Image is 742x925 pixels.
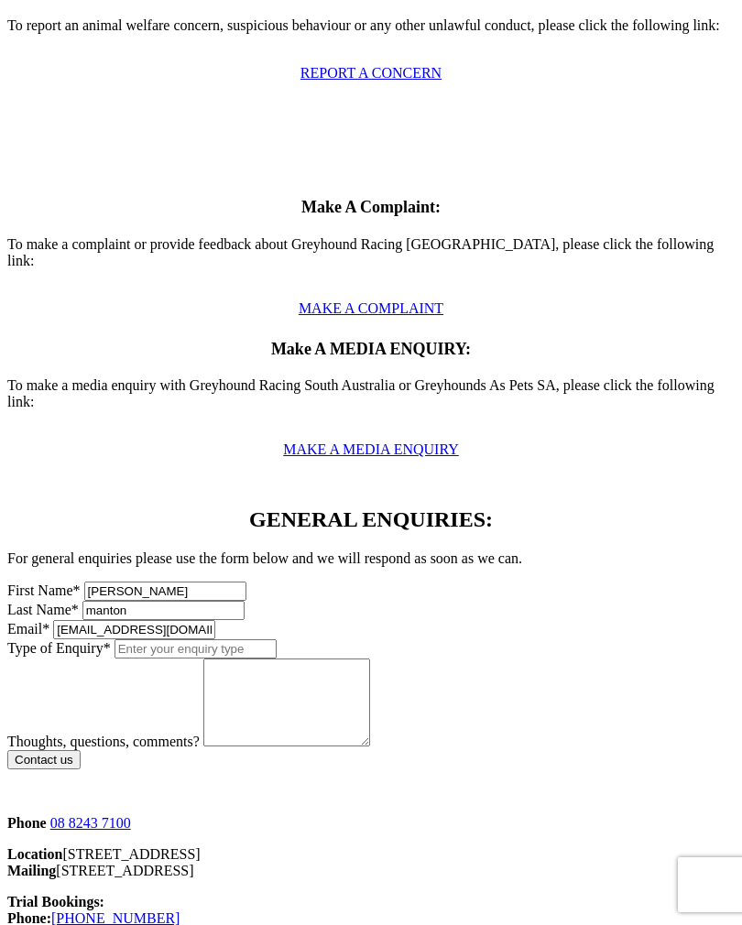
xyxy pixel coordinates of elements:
b: Trial Bookings: [7,894,104,909]
input: Enter first name [84,582,246,601]
span: Make A MEDIA ENQUIRY: [271,340,471,358]
span: Make A Complaint: [301,198,441,216]
p: To make a media enquiry with Greyhound Racing South Australia or Greyhounds As Pets SA, please cl... [7,377,735,427]
input: Enter your enquiry type [115,639,277,658]
input: Enter email [53,620,215,639]
p: For general enquiries please use the form below and we will respond as soon as we can. [7,550,735,567]
strong: Location [7,846,62,862]
label: Last Name [7,602,79,617]
input: Contact us [7,750,81,769]
label: First Name [7,582,81,598]
label: Email [7,621,53,637]
p: To report an animal welfare concern, suspicious behaviour or any other unlawful conduct, please c... [7,17,735,50]
label: Type of Enquiry [7,640,111,656]
strong: Mailing [7,863,56,878]
a: REPORT A CONCERN [300,65,442,81]
label: Thoughts, questions, comments? [7,734,200,749]
a: MAKE A COMPLAINT [299,300,443,316]
input: Enter last name [82,601,245,620]
p: To make a complaint or provide feedback about Greyhound Racing [GEOGRAPHIC_DATA], please click th... [7,236,735,286]
a: MAKE A MEDIA ENQUIRY [283,441,459,457]
span: GENERAL ENQUIRIES: [249,507,493,531]
strong: Phone [7,815,47,831]
p: [STREET_ADDRESS] [STREET_ADDRESS] [7,846,735,879]
a: 08 8243 7100 [50,815,131,831]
